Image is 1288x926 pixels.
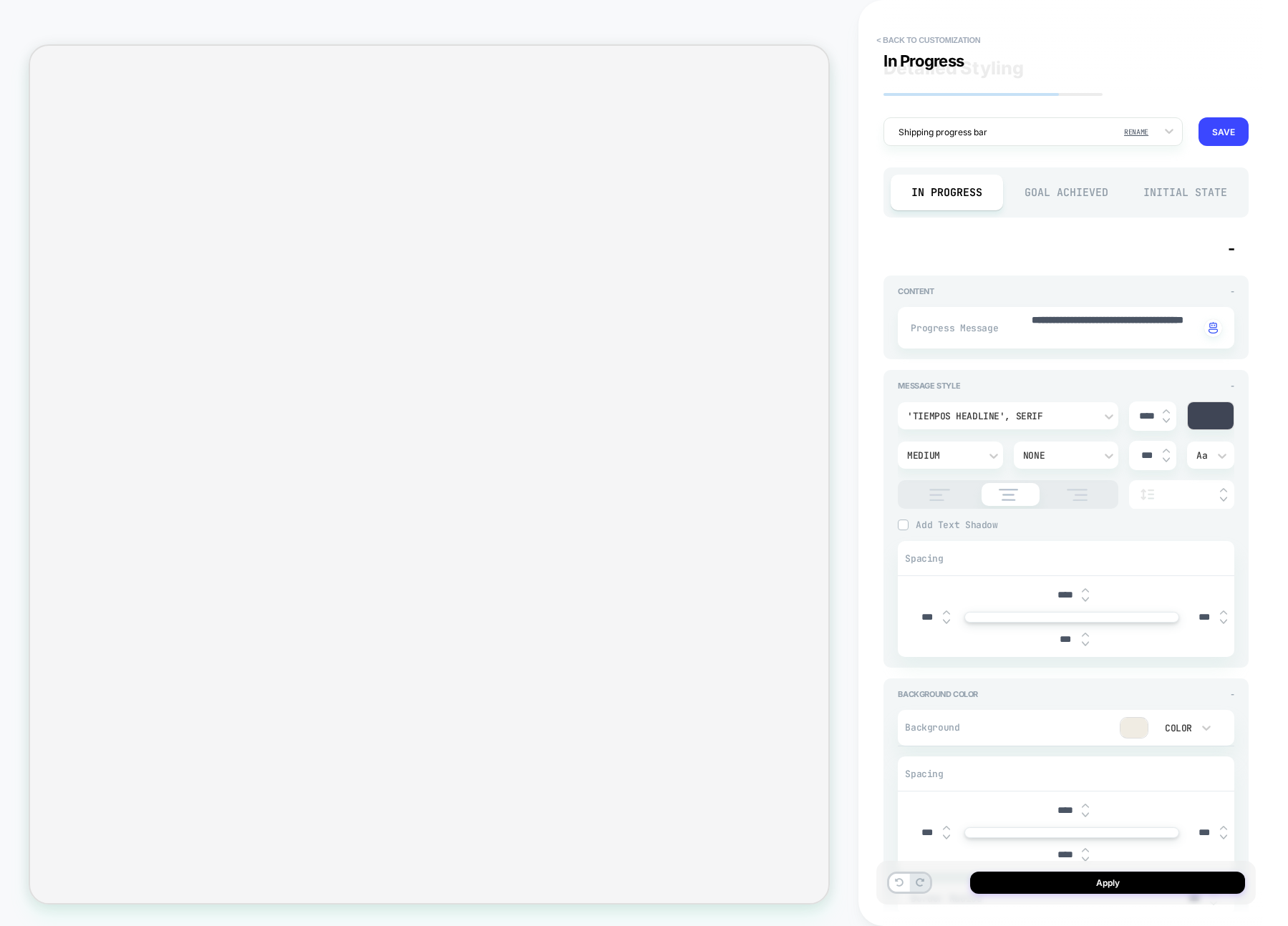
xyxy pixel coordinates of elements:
[905,552,943,565] span: Spacing
[1082,803,1089,809] img: up
[1231,286,1234,296] span: -
[907,449,979,462] div: Medium
[1220,834,1227,840] img: down
[869,29,987,52] button: < Back to customization
[1082,857,1089,862] img: down
[898,286,934,296] span: Content
[1199,117,1249,146] button: SAVE
[1082,847,1089,853] img: up
[1163,457,1170,463] img: down
[1162,722,1192,734] div: Color
[916,519,1234,531] span: Add Text Shadow
[1163,418,1170,424] img: down
[891,175,1003,210] div: In Progress
[1129,175,1241,210] div: Initial State
[1082,632,1089,638] img: up
[1010,175,1123,210] div: Goal Achieved
[921,489,957,501] img: align text left
[898,689,978,699] span: Background Color
[991,489,1025,501] img: align text center
[1209,322,1218,333] img: edit with ai
[905,721,986,734] span: Background
[898,381,960,391] span: Message Style
[1082,641,1089,647] img: down
[1220,619,1227,625] img: down
[1196,449,1225,462] div: Aa
[1220,610,1227,615] img: up
[943,825,950,831] img: up
[1059,489,1095,501] img: align text right
[1082,597,1089,603] img: down
[1136,489,1158,500] img: line height
[1120,118,1153,145] button: RENAME
[1163,409,1170,414] img: up
[911,322,998,334] span: Progress Message
[907,410,1095,422] div: 'Tiempos Headline', serif
[1023,449,1095,462] div: None
[943,834,950,840] img: down
[1231,689,1234,699] span: -
[1220,497,1227,502] img: down
[905,768,943,780] span: Spacing
[1082,812,1089,818] img: down
[1082,588,1089,593] img: up
[1220,825,1227,831] img: up
[1231,381,1234,391] span: -
[943,619,950,625] img: down
[883,52,1263,70] div: In Progress
[1163,448,1170,454] img: up
[970,872,1245,894] button: Apply
[943,610,950,615] img: up
[1228,239,1235,258] span: -
[1220,487,1227,493] img: up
